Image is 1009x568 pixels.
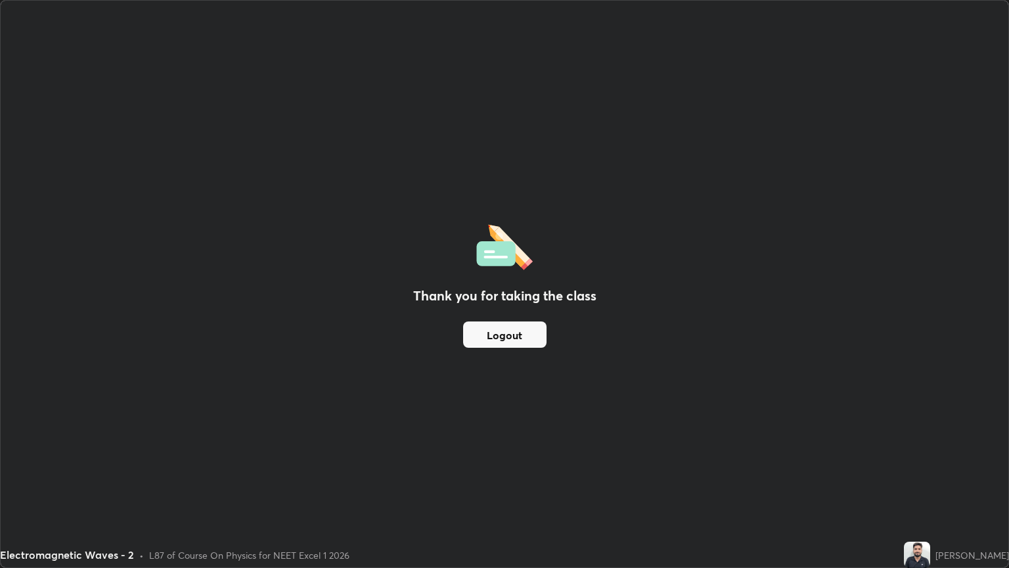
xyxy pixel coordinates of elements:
[139,548,144,562] div: •
[463,321,547,348] button: Logout
[904,542,930,568] img: d3357a0e3dcb4a65ad3c71fec026961c.jpg
[935,548,1009,562] div: [PERSON_NAME]
[413,286,596,306] h2: Thank you for taking the class
[476,220,533,270] img: offlineFeedback.1438e8b3.svg
[149,548,349,562] div: L87 of Course On Physics for NEET Excel 1 2026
